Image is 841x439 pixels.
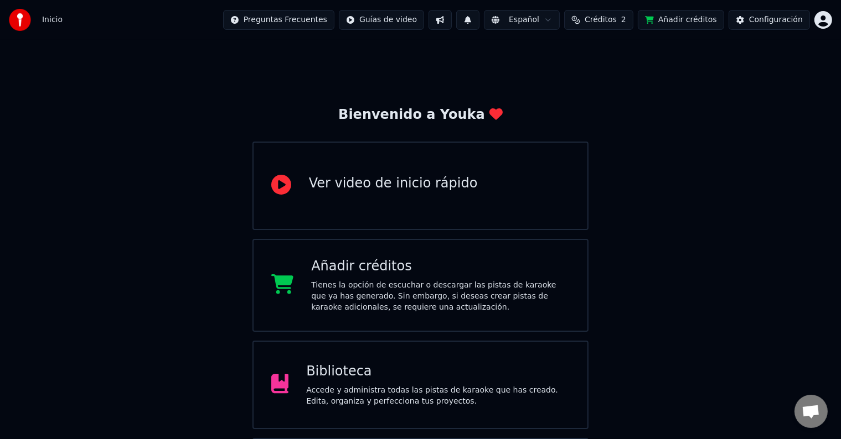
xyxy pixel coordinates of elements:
[794,395,828,428] a: Chat abierto
[309,175,478,192] div: Ver video de inicio rápido
[311,280,570,313] div: Tienes la opción de escuchar o descargar las pistas de karaoke que ya has generado. Sin embargo, ...
[729,10,810,30] button: Configuración
[42,14,63,25] span: Inicio
[338,106,503,124] div: Bienvenido a Youka
[621,14,626,25] span: 2
[638,10,724,30] button: Añadir créditos
[749,14,803,25] div: Configuración
[9,9,31,31] img: youka
[42,14,63,25] nav: breadcrumb
[223,10,334,30] button: Preguntas Frecuentes
[306,385,570,407] div: Accede y administra todas las pistas de karaoke que has creado. Edita, organiza y perfecciona tus...
[564,10,633,30] button: Créditos2
[306,363,570,380] div: Biblioteca
[339,10,424,30] button: Guías de video
[585,14,617,25] span: Créditos
[311,258,570,275] div: Añadir créditos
